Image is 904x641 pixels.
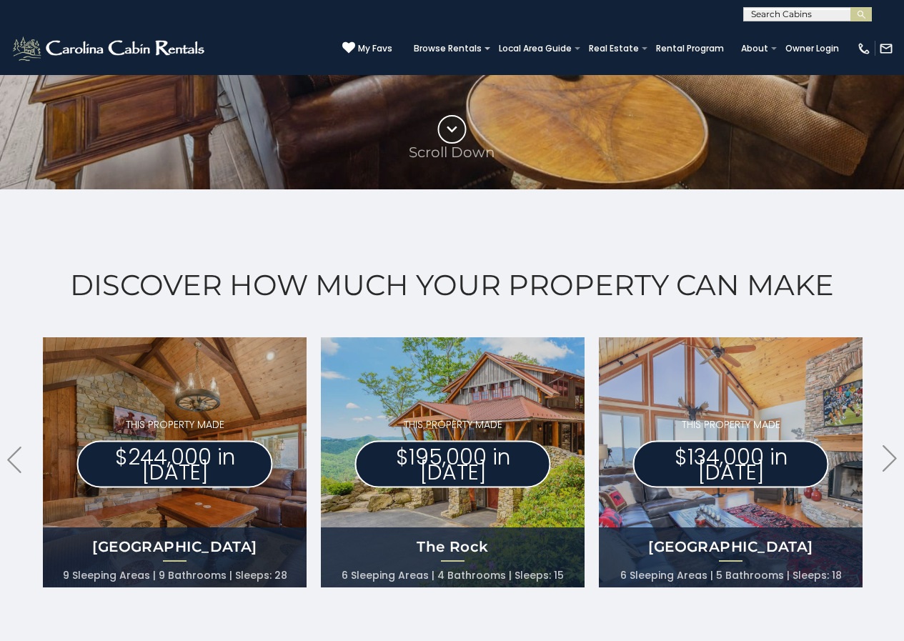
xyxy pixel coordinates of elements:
[599,337,863,587] a: THIS PROPERTY MADE $134,000 in [DATE] [GEOGRAPHIC_DATA] 6 Sleeping Areas 5 Bathrooms Sleeps: 18
[879,41,893,56] img: mail-regular-white.png
[159,565,232,585] li: 9 Bathrooms
[77,441,273,488] p: $244,000 in [DATE]
[620,565,713,585] li: 6 Sleeping Areas
[355,441,551,488] p: $195,000 in [DATE]
[515,565,564,585] li: Sleeps: 15
[716,565,790,585] li: 5 Bathrooms
[633,441,829,488] p: $134,000 in [DATE]
[407,39,489,59] a: Browse Rentals
[342,41,392,56] a: My Favs
[793,565,842,585] li: Sleeps: 18
[63,565,156,585] li: 9 Sleeping Areas
[358,42,392,55] span: My Favs
[649,39,731,59] a: Rental Program
[409,144,495,161] p: Scroll Down
[321,537,585,557] h4: The Rock
[734,39,775,59] a: About
[582,39,646,59] a: Real Estate
[36,269,868,302] h2: Discover How Much Your Property Can Make
[342,565,434,585] li: 6 Sleeping Areas
[437,565,512,585] li: 4 Bathrooms
[492,39,579,59] a: Local Area Guide
[355,417,551,432] p: THIS PROPERTY MADE
[633,417,829,432] p: THIS PROPERTY MADE
[321,337,585,587] a: THIS PROPERTY MADE $195,000 in [DATE] The Rock 6 Sleeping Areas 4 Bathrooms Sleeps: 15
[857,41,871,56] img: phone-regular-white.png
[599,537,863,557] h4: [GEOGRAPHIC_DATA]
[235,565,287,585] li: Sleeps: 28
[778,39,846,59] a: Owner Login
[77,417,273,432] p: THIS PROPERTY MADE
[43,537,307,557] h4: [GEOGRAPHIC_DATA]
[43,337,307,587] a: THIS PROPERTY MADE $244,000 in [DATE] [GEOGRAPHIC_DATA] 9 Sleeping Areas 9 Bathrooms Sleeps: 28
[11,34,209,63] img: White-1-2.png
